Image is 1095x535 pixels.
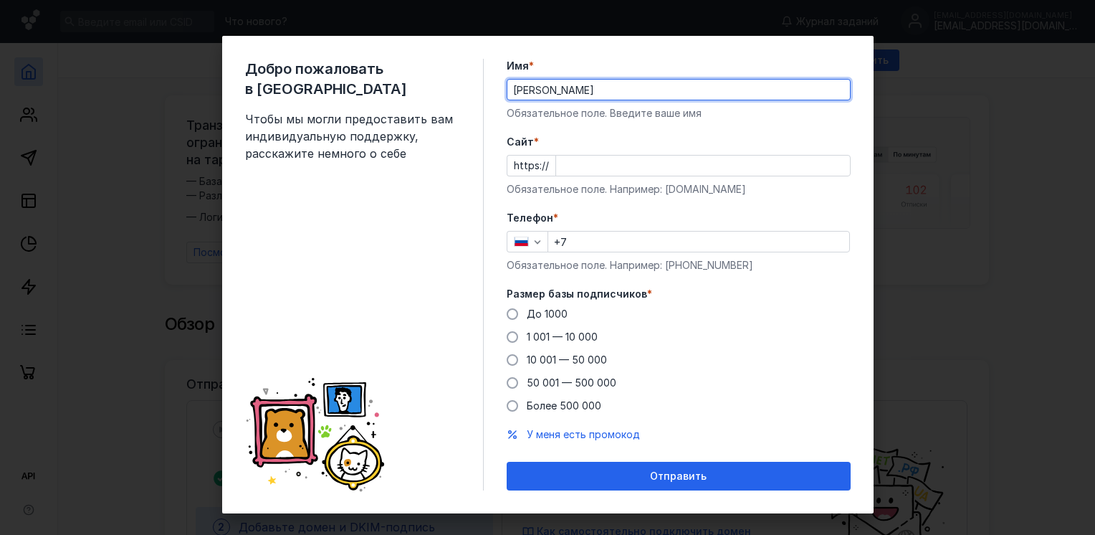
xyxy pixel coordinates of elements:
span: У меня есть промокод [527,428,640,440]
button: Отправить [507,462,851,491]
span: 50 001 — 500 000 [527,377,616,389]
div: Обязательное поле. Введите ваше имя [507,106,851,120]
span: 10 001 — 50 000 [527,354,607,366]
span: Имя [507,59,529,73]
span: Телефон [507,211,553,225]
button: У меня есть промокод [527,427,640,442]
span: Cайт [507,135,534,149]
span: Добро пожаловать в [GEOGRAPHIC_DATA] [245,59,460,99]
span: Отправить [650,470,707,483]
span: До 1000 [527,308,568,320]
div: Обязательное поле. Например: [DOMAIN_NAME] [507,182,851,197]
span: Более 500 000 [527,399,601,412]
div: Обязательное поле. Например: [PHONE_NUMBER] [507,258,851,273]
span: Размер базы подписчиков [507,287,647,301]
span: 1 001 — 10 000 [527,331,598,343]
span: Чтобы мы могли предоставить вам индивидуальную поддержку, расскажите немного о себе [245,110,460,162]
